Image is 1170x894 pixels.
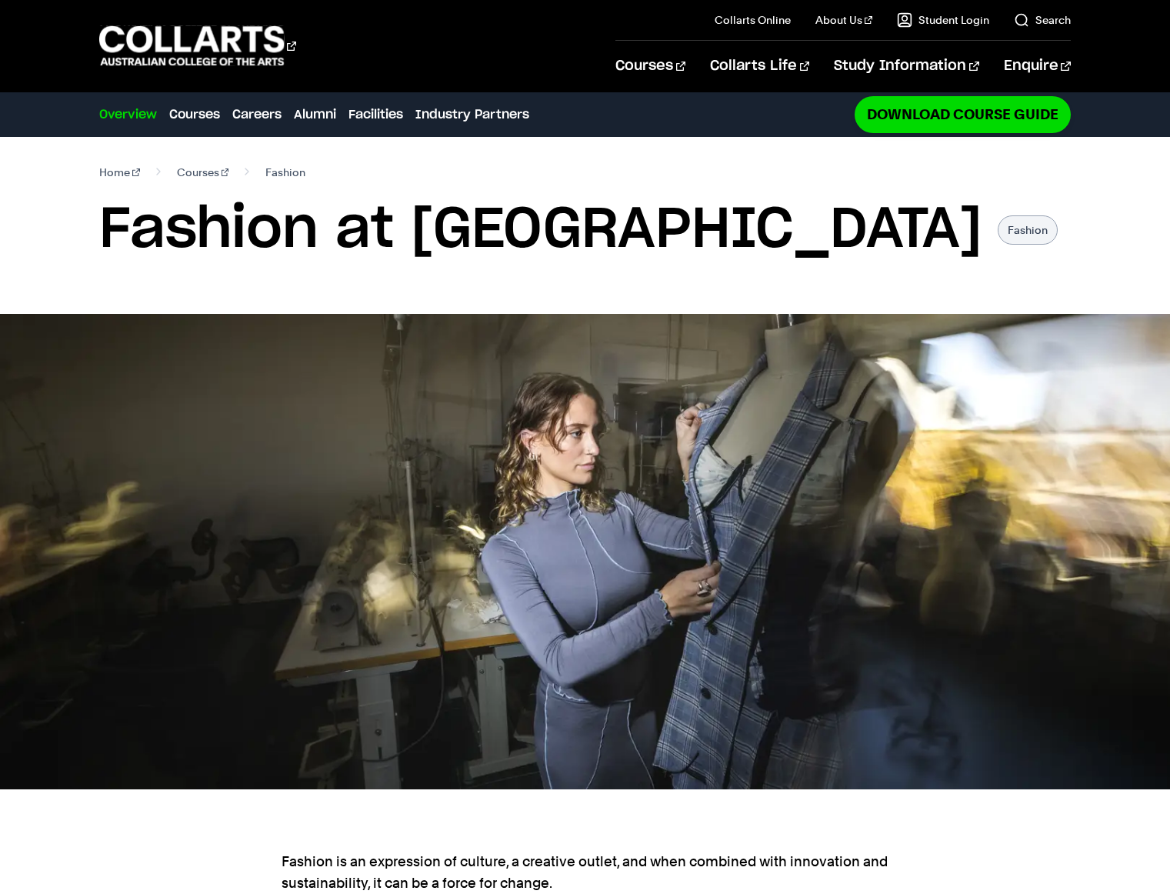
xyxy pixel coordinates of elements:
a: Industry Partners [415,105,529,124]
a: Collarts Life [710,41,809,92]
a: Home [99,162,140,183]
a: About Us [815,12,872,28]
a: Courses [177,162,229,183]
div: Go to homepage [99,24,296,68]
p: Fashion is an expression of culture, a creative outlet, and when combined with innovation and sus... [282,851,889,894]
a: Careers [232,105,282,124]
a: Download Course Guide [855,96,1071,132]
a: Facilities [348,105,403,124]
a: Courses [615,41,685,92]
a: Search [1014,12,1071,28]
a: Overview [99,105,157,124]
a: Student Login [897,12,989,28]
a: Collarts Online [715,12,791,28]
p: Fashion [998,215,1058,245]
a: Courses [169,105,220,124]
h1: Fashion at [GEOGRAPHIC_DATA] [99,195,982,265]
span: Fashion [265,162,305,183]
a: Alumni [294,105,336,124]
a: Study Information [834,41,978,92]
a: Enquire [1004,41,1071,92]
